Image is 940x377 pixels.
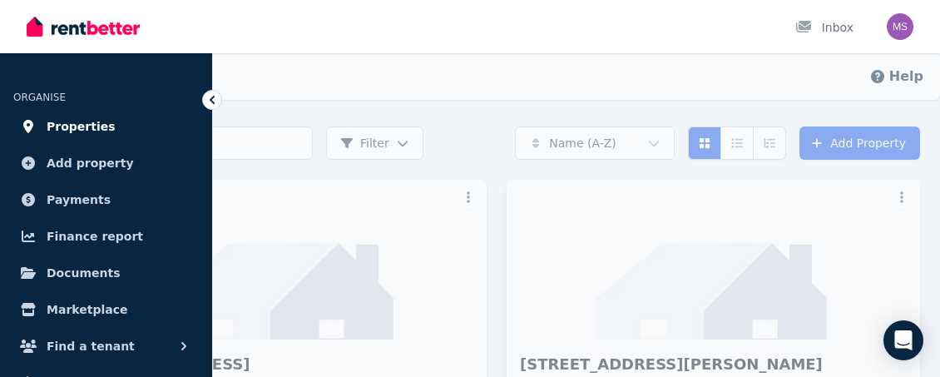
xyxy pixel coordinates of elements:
a: Properties [13,110,199,143]
span: ORGANISE [13,92,66,103]
button: Card view [688,126,721,160]
a: Documents [13,256,199,290]
button: Filter [326,126,423,160]
div: Open Intercom Messenger [883,320,923,360]
span: Add property [47,153,134,173]
a: Add property [13,146,199,180]
button: Expanded list view [753,126,786,160]
span: Documents [47,263,121,283]
a: Payments [13,183,199,216]
h3: [STREET_ADDRESS][PERSON_NAME] [520,353,883,376]
a: Finance report [13,220,199,253]
button: Compact list view [720,126,754,160]
h3: [STREET_ADDRESS] [87,353,450,376]
div: Inbox [795,19,853,36]
button: Name (A-Z) [515,126,675,160]
button: More options [890,186,913,210]
span: Find a tenant [47,336,135,356]
span: Marketplace [47,300,127,320]
img: Milan Singh [887,13,913,40]
img: RentBetter [27,14,140,39]
button: Find a tenant [13,330,199,363]
img: 101/36 Moriarty Pl, Bald Hills [507,180,920,340]
button: More options [457,186,480,210]
div: View options [688,126,786,160]
a: Add Property [799,126,920,160]
span: Properties [47,117,116,136]
span: Name (A-Z) [549,135,616,151]
img: 65 Gympie Terrace, Noosaville [73,180,487,340]
span: Filter [340,135,389,151]
span: Payments [47,190,111,210]
span: Finance report [47,226,143,246]
button: Help [869,67,923,87]
a: Marketplace [13,293,199,326]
